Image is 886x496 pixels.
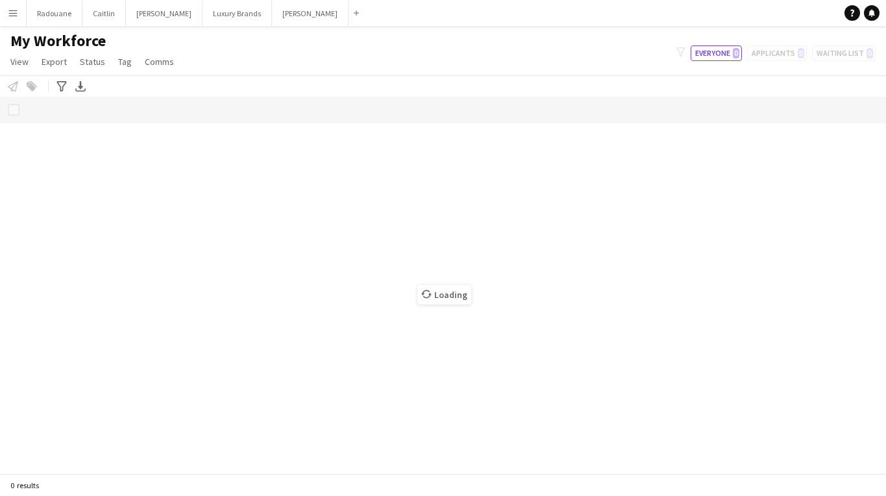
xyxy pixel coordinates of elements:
span: 0 [733,48,739,58]
app-action-btn: Advanced filters [54,79,69,94]
button: Luxury Brands [203,1,272,26]
button: Radouane [27,1,82,26]
span: Export [42,56,67,68]
a: Export [36,53,72,70]
button: [PERSON_NAME] [126,1,203,26]
a: Comms [140,53,179,70]
button: Caitlin [82,1,126,26]
a: View [5,53,34,70]
span: Loading [417,285,471,304]
span: Tag [118,56,132,68]
span: View [10,56,29,68]
button: Everyone0 [691,45,742,61]
span: My Workforce [10,31,106,51]
a: Tag [113,53,137,70]
span: Status [80,56,105,68]
button: [PERSON_NAME] [272,1,349,26]
a: Status [75,53,110,70]
app-action-btn: Export XLSX [73,79,88,94]
span: Comms [145,56,174,68]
